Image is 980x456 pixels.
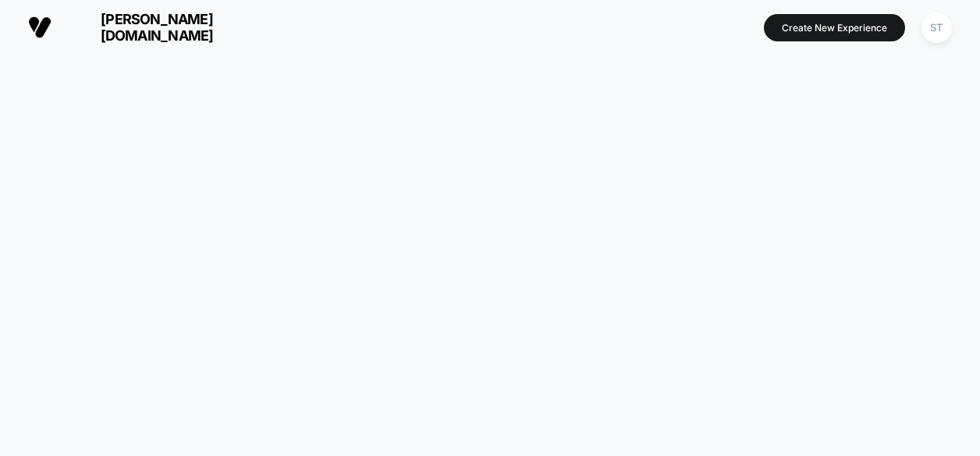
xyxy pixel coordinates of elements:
button: [PERSON_NAME][DOMAIN_NAME] [23,10,255,45]
span: [PERSON_NAME][DOMAIN_NAME] [63,11,250,44]
div: ST [921,12,952,43]
img: Visually logo [28,16,51,39]
button: Create New Experience [764,14,905,41]
button: ST [917,12,957,44]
